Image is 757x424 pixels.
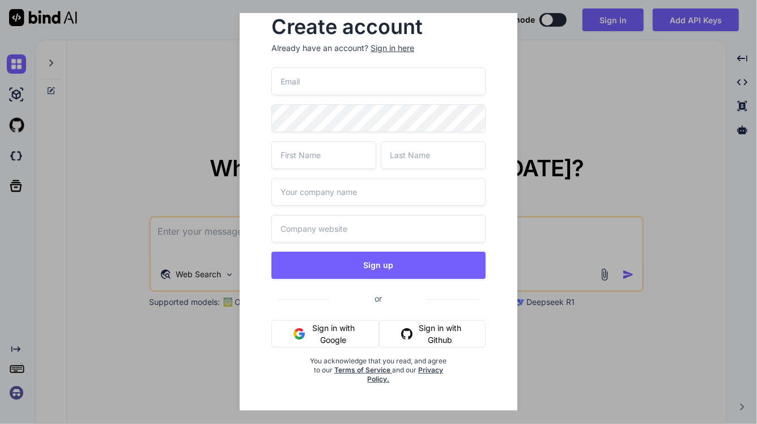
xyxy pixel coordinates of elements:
div: You acknowledge that you read, and agree to our and our [307,357,450,411]
img: github [401,328,412,340]
button: Sign in with Google [271,320,379,347]
input: First Name [271,141,376,169]
a: Terms of Service [334,366,392,374]
a: Privacy Policy. [367,366,443,383]
h2: Create account [271,18,486,36]
img: google [294,328,305,340]
p: Already have an account? [271,43,486,54]
button: Sign up [271,252,486,279]
span: or [329,285,427,312]
div: Sign in here [371,43,414,54]
input: Last Name [381,141,486,169]
input: Email [271,67,486,95]
input: Company website [271,215,486,243]
input: Your company name [271,178,486,206]
button: Sign in with Github [379,320,486,347]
